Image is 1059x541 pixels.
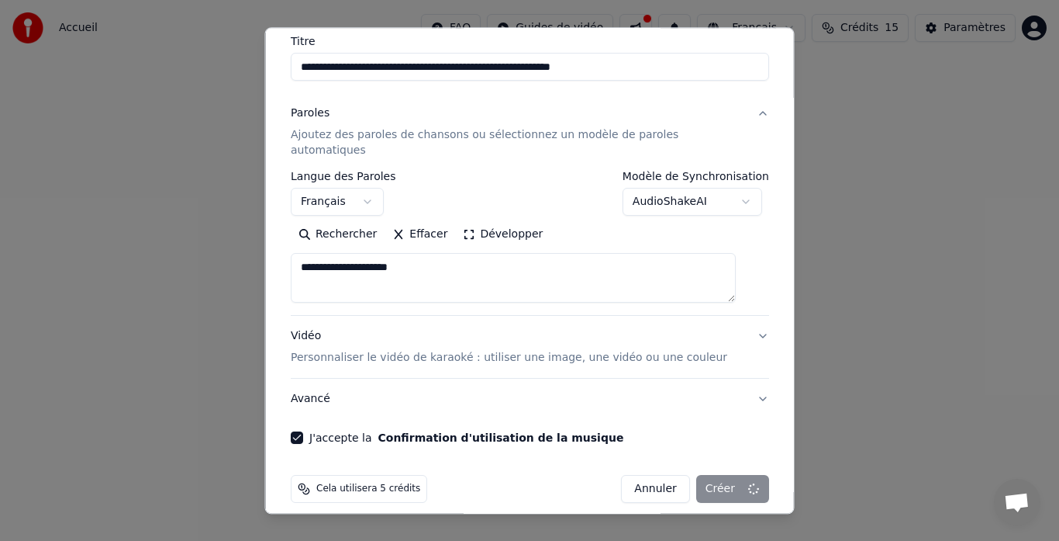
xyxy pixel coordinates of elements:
[291,128,744,159] p: Ajoutez des paroles de chansons ou sélectionnez un modèle de paroles automatiques
[378,433,623,444] button: J'accepte la
[622,172,768,182] label: Modèle de Synchronisation
[309,433,623,444] label: J'accepte la
[291,172,769,316] div: ParolesAjoutez des paroles de chansons ou sélectionnez un modèle de paroles automatiques
[291,329,727,366] div: Vidéo
[291,380,769,420] button: Avancé
[291,36,769,47] label: Titre
[291,106,329,122] div: Paroles
[291,223,385,248] button: Rechercher
[316,484,420,496] span: Cela utilisera 5 crédits
[291,172,396,182] label: Langue des Paroles
[621,476,689,504] button: Annuler
[291,317,769,379] button: VidéoPersonnaliser le vidéo de karaoké : utiliser une image, une vidéo ou une couleur
[455,223,550,248] button: Développer
[291,94,769,172] button: ParolesAjoutez des paroles de chansons ou sélectionnez un modèle de paroles automatiques
[385,223,455,248] button: Effacer
[291,351,727,366] p: Personnaliser le vidéo de karaoké : utiliser une image, une vidéo ou une couleur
